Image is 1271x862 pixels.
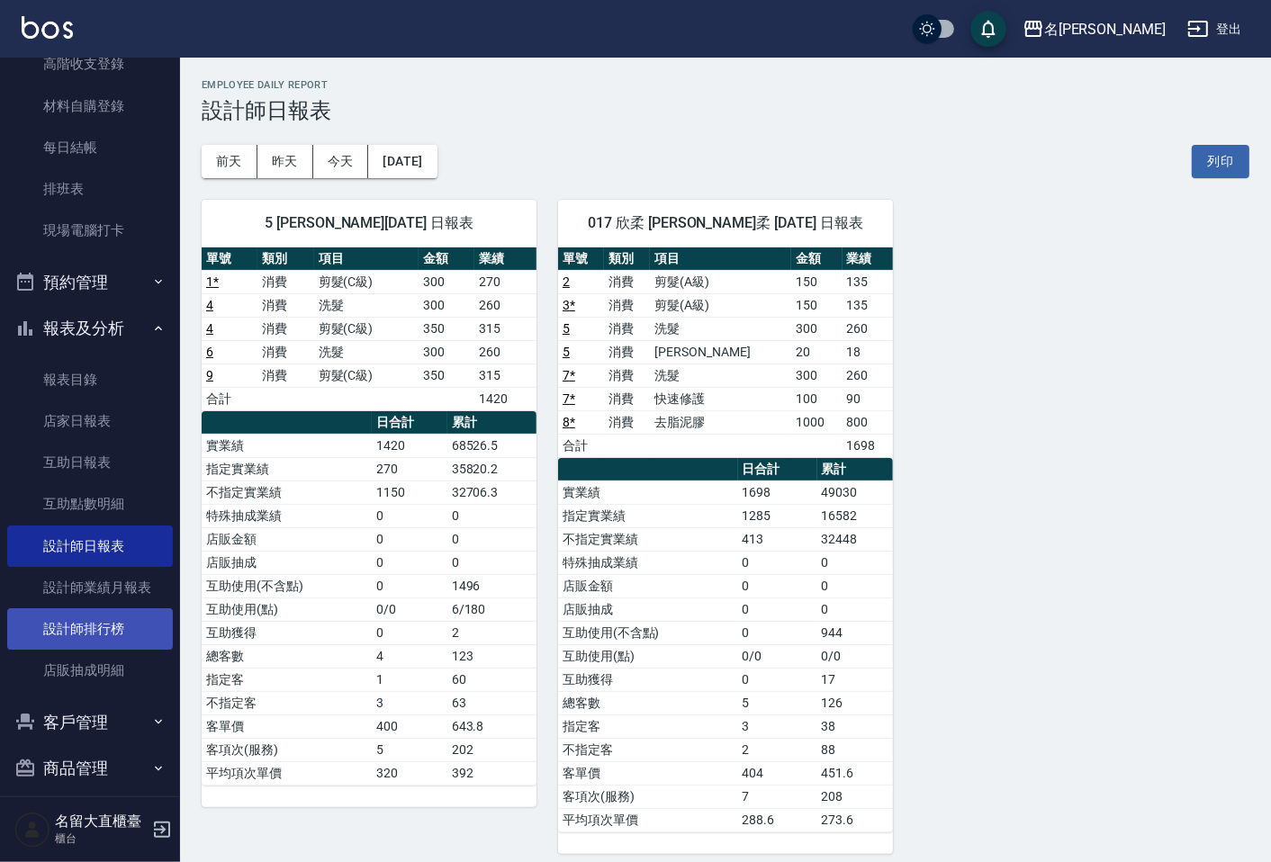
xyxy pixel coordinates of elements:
td: 300 [419,270,474,293]
td: 特殊抽成業績 [558,551,738,574]
a: 6 [206,345,213,359]
button: 客戶管理 [7,699,173,746]
th: 累計 [447,411,536,435]
td: 剪髮(A級) [650,293,791,317]
td: 不指定實業績 [202,480,372,504]
a: 高階收支登錄 [7,43,173,85]
a: 互助點數明細 [7,483,173,525]
td: 260 [843,364,893,387]
td: 392 [447,761,536,785]
td: 270 [474,270,536,293]
td: 總客數 [202,644,372,668]
td: 150 [791,270,842,293]
td: 平均項次單價 [202,761,372,785]
a: 材料自購登錄 [7,85,173,127]
td: 60 [447,668,536,691]
a: 5 [563,345,570,359]
th: 日合計 [372,411,446,435]
td: 不指定實業績 [558,527,738,551]
td: 7 [738,785,817,808]
th: 累計 [817,458,893,481]
td: 350 [419,364,474,387]
td: 0/0 [817,644,893,668]
td: 消費 [604,364,650,387]
td: 消費 [604,387,650,410]
td: 300 [419,340,474,364]
td: 剪髮(C級) [314,364,419,387]
h3: 設計師日報表 [202,98,1249,123]
a: 2 [563,274,570,289]
td: 客單價 [558,761,738,785]
table: a dense table [558,247,893,458]
a: 5 [563,321,570,336]
td: 49030 [817,480,893,504]
td: 互助獲得 [202,621,372,644]
td: 消費 [257,340,313,364]
td: 0 [738,621,817,644]
td: 350 [419,317,474,340]
td: 400 [372,714,446,738]
button: save [970,11,1006,47]
td: 208 [817,785,893,808]
a: 報表目錄 [7,359,173,400]
table: a dense table [202,411,536,786]
button: 名[PERSON_NAME] [1015,11,1173,48]
td: 消費 [257,270,313,293]
td: [PERSON_NAME] [650,340,791,364]
td: 合計 [558,434,604,457]
td: 413 [738,527,817,551]
td: 404 [738,761,817,785]
td: 32706.3 [447,480,536,504]
td: 消費 [257,317,313,340]
td: 實業績 [558,480,738,504]
td: 300 [791,364,842,387]
th: 項目 [650,247,791,271]
td: 1420 [372,434,446,457]
button: 今天 [313,145,369,178]
table: a dense table [558,458,893,832]
td: 快速修護 [650,387,791,410]
td: 0 [738,668,817,691]
td: 320 [372,761,446,785]
h2: Employee Daily Report [202,79,1249,91]
td: 202 [447,738,536,761]
td: 20 [791,340,842,364]
h5: 名留大直櫃臺 [55,813,147,831]
td: 消費 [257,364,313,387]
td: 客項次(服務) [558,785,738,808]
td: 38 [817,714,893,738]
td: 944 [817,621,893,644]
span: 017 欣柔 [PERSON_NAME]柔 [DATE] 日報表 [580,214,871,232]
th: 金額 [419,247,474,271]
img: Person [14,812,50,848]
td: 0 [817,574,893,597]
button: [DATE] [368,145,437,178]
div: 名[PERSON_NAME] [1044,18,1166,40]
button: 報表及分析 [7,305,173,352]
td: 260 [474,340,536,364]
td: 合計 [202,387,257,410]
th: 金額 [791,247,842,271]
td: 300 [791,317,842,340]
td: 店販金額 [202,527,372,551]
a: 每日結帳 [7,127,173,168]
th: 日合計 [738,458,817,481]
td: 去脂泥膠 [650,410,791,434]
td: 0/0 [738,644,817,668]
td: 100 [791,387,842,410]
button: 預約管理 [7,259,173,306]
td: 剪髮(A級) [650,270,791,293]
td: 300 [419,293,474,317]
td: 260 [474,293,536,317]
td: 4 [372,644,446,668]
td: 互助獲得 [558,668,738,691]
a: 現場電腦打卡 [7,210,173,251]
td: 1420 [474,387,536,410]
td: 指定客 [202,668,372,691]
td: 0 [817,597,893,621]
td: 實業績 [202,434,372,457]
td: 消費 [257,293,313,317]
button: 列印 [1192,145,1249,178]
td: 288.6 [738,808,817,831]
td: 總客數 [558,691,738,714]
